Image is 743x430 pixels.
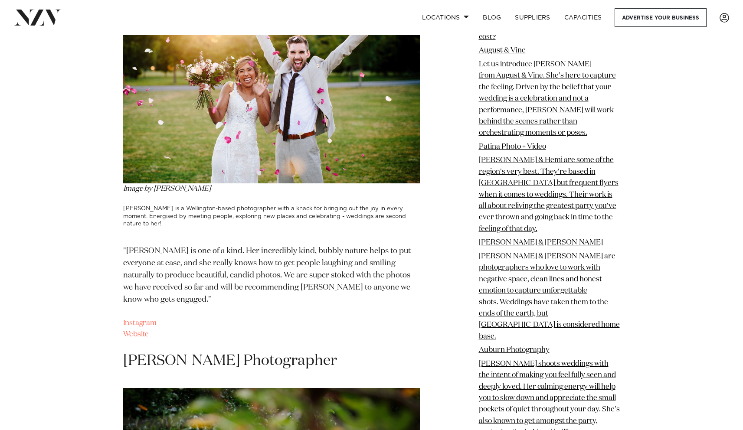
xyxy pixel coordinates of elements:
[615,8,707,27] a: Advertise your business
[123,351,420,371] h2: [PERSON_NAME] Photographer
[479,239,603,247] a: [PERSON_NAME] & [PERSON_NAME]
[479,61,616,137] a: Let us introduce [PERSON_NAME] from August & Vine. She's here to capture the feeling. Driven by t...
[479,347,550,354] a: Auburn Photography
[123,205,420,228] h3: [PERSON_NAME] is a Wellington-based photographer with a knack for bringing out the joy in every m...
[476,8,508,27] a: BLOG
[479,47,526,55] a: August & Vine
[508,8,557,27] a: SUPPLIERS
[123,331,149,338] a: Website
[479,157,619,233] a: [PERSON_NAME] & Hemi are some of the region's very best. They're based in [GEOGRAPHIC_DATA] but f...
[479,143,546,150] a: Patina Photo + Video
[123,245,420,306] div: "[PERSON_NAME] is one of a kind. Her incredibly kind, bubbly nature helps to put everyone at ease...
[123,319,157,327] a: Instagram
[415,8,476,27] a: Locations
[14,10,61,25] img: nzv-logo.png
[123,185,211,192] em: Image by [PERSON_NAME]
[479,253,620,340] a: [PERSON_NAME] & [PERSON_NAME] are photographers who love to work with negative space, clean lines...
[557,8,609,27] a: Capacities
